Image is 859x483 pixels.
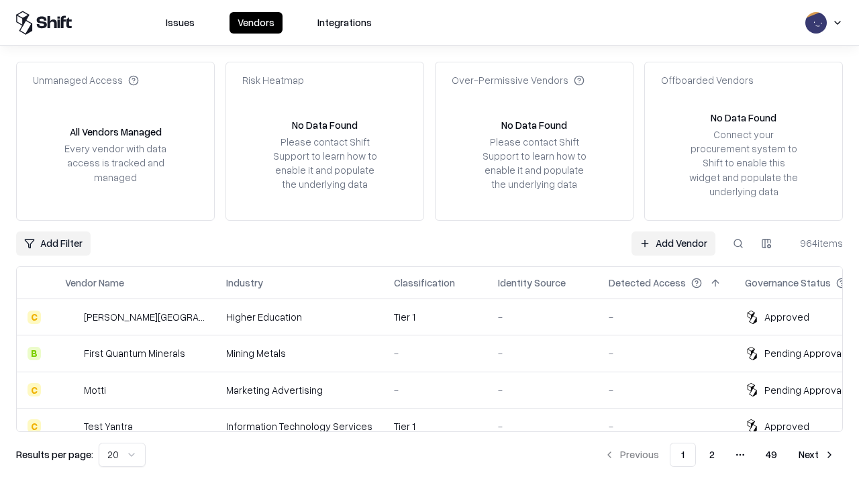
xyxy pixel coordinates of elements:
[609,276,686,290] div: Detected Access
[28,347,41,360] div: B
[226,310,372,324] div: Higher Education
[498,383,587,397] div: -
[28,311,41,324] div: C
[755,443,788,467] button: 49
[791,443,843,467] button: Next
[609,383,723,397] div: -
[242,73,304,87] div: Risk Heatmap
[699,443,725,467] button: 2
[65,383,79,396] img: Motti
[661,73,754,87] div: Offboarded Vendors
[596,443,843,467] nav: pagination
[84,383,106,397] div: Motti
[498,346,587,360] div: -
[28,419,41,433] div: C
[688,127,799,199] div: Connect your procurement system to Shift to enable this widget and populate the underlying data
[16,231,91,256] button: Add Filter
[60,142,171,184] div: Every vendor with data access is tracked and managed
[84,346,185,360] div: First Quantum Minerals
[226,383,372,397] div: Marketing Advertising
[309,12,380,34] button: Integrations
[711,111,776,125] div: No Data Found
[230,12,283,34] button: Vendors
[789,236,843,250] div: 964 items
[70,125,162,139] div: All Vendors Managed
[498,276,566,290] div: Identity Source
[452,73,585,87] div: Over-Permissive Vendors
[764,346,844,360] div: Pending Approval
[498,310,587,324] div: -
[609,346,723,360] div: -
[226,346,372,360] div: Mining Metals
[65,347,79,360] img: First Quantum Minerals
[764,419,809,433] div: Approved
[65,311,79,324] img: Reichman University
[670,443,696,467] button: 1
[394,276,455,290] div: Classification
[226,419,372,433] div: Information Technology Services
[394,383,476,397] div: -
[764,383,844,397] div: Pending Approval
[65,276,124,290] div: Vendor Name
[394,346,476,360] div: -
[65,419,79,433] img: Test Yantra
[745,276,831,290] div: Governance Status
[292,118,358,132] div: No Data Found
[269,135,381,192] div: Please contact Shift Support to learn how to enable it and populate the underlying data
[84,310,205,324] div: [PERSON_NAME][GEOGRAPHIC_DATA]
[609,310,723,324] div: -
[16,447,93,462] p: Results per page:
[609,419,723,433] div: -
[158,12,203,34] button: Issues
[394,310,476,324] div: Tier 1
[84,419,133,433] div: Test Yantra
[33,73,139,87] div: Unmanaged Access
[631,231,715,256] a: Add Vendor
[28,383,41,396] div: C
[478,135,590,192] div: Please contact Shift Support to learn how to enable it and populate the underlying data
[226,276,263,290] div: Industry
[498,419,587,433] div: -
[764,310,809,324] div: Approved
[394,419,476,433] div: Tier 1
[501,118,567,132] div: No Data Found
